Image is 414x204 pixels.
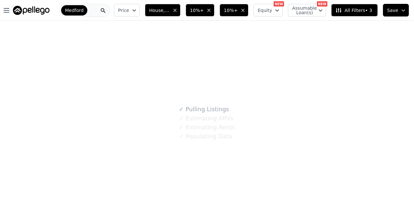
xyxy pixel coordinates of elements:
button: 10%+ [186,4,214,16]
span: ✓ [179,124,184,131]
button: Save [383,4,409,16]
div: Estimating ARVs [179,114,233,123]
span: Price [118,7,129,14]
span: 10%+ [224,7,238,14]
button: Price [114,4,140,16]
div: Populating Data [179,132,232,141]
button: 10%+ [220,4,248,16]
span: Save [387,7,398,14]
span: Assumable Loan(s) [292,6,313,15]
span: House, Multifamily [149,7,170,14]
button: Assumable Loan(s) [288,4,326,16]
button: House, Multifamily [145,4,180,16]
div: Pulling Listings [179,105,229,114]
span: ✓ [179,106,184,113]
div: NEW [274,1,284,6]
span: ✓ [179,133,184,140]
span: ✓ [179,115,184,122]
img: Pellego [13,6,49,15]
span: All Filters • 3 [335,7,372,14]
button: All Filters• 3 [331,4,377,16]
div: Estimating Rents [179,123,235,132]
span: 10%+ [190,7,204,14]
span: Equity [258,7,272,14]
span: Medford [65,7,83,14]
button: Equity [254,4,283,16]
div: NEW [317,1,327,6]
